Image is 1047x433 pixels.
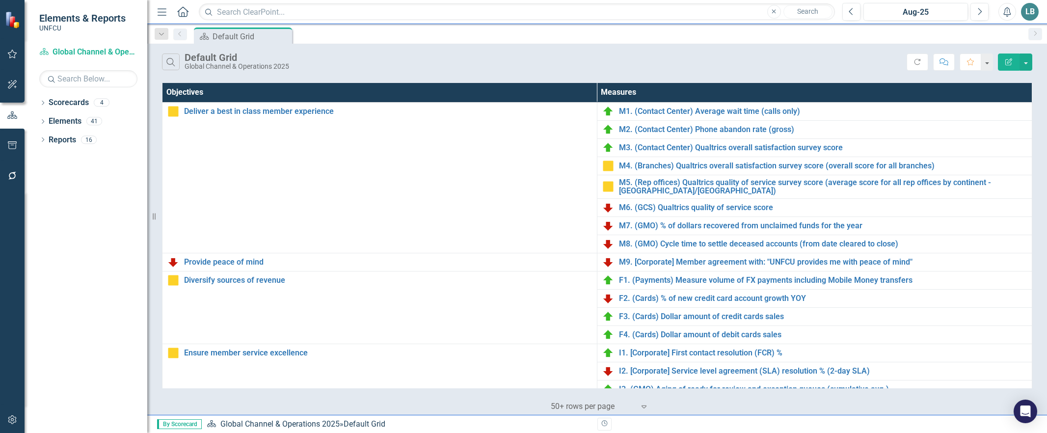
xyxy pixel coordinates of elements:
[167,106,179,117] img: Caution
[81,135,97,144] div: 16
[167,347,179,359] img: Caution
[94,99,109,107] div: 4
[167,274,179,286] img: Caution
[597,271,1032,290] td: Double-Click to Edit Right Click for Context Menu
[5,11,22,28] img: ClearPoint Strategy
[602,329,614,341] img: On Target
[597,290,1032,308] td: Double-Click to Edit Right Click for Context Menu
[619,330,1027,339] a: F4. (Cards) Dollar amount of debit cards sales
[597,138,1032,157] td: Double-Click to Edit Right Click for Context Menu
[597,175,1032,198] td: Double-Click to Edit Right Click for Context Menu
[185,52,289,63] div: Default Grid
[184,107,592,116] a: Deliver a best in class member experience
[619,125,1027,134] a: M2. (Contact Center) Phone abandon rate (gross)
[167,256,179,268] img: Below Plan
[49,135,76,146] a: Reports
[597,253,1032,271] td: Double-Click to Edit Right Click for Context Menu
[602,142,614,154] img: On Target
[39,24,126,32] small: UNFCU
[619,367,1027,376] a: I2. [Corporate] Service level agreement (SLA) resolution % (2-day SLA)
[1021,3,1039,21] button: LB
[619,162,1027,170] a: M4. (Branches) Qualtrics overall satisfaction survey score (overall score for all branches)
[597,157,1032,175] td: Double-Click to Edit Right Click for Context Menu
[619,349,1027,357] a: I1. [Corporate] First contact resolution (FCR) %
[39,12,126,24] span: Elements & Reports
[602,124,614,135] img: On Target
[602,202,614,214] img: Below Plan
[619,203,1027,212] a: M6. (GCS) Qualtrics quality of service score
[619,385,1027,394] a: I3. (GMO) Aging of ready for review and exception queues (cumulative avg.)
[597,308,1032,326] td: Double-Click to Edit Right Click for Context Menu
[602,274,614,286] img: On Target
[602,347,614,359] img: On Target
[619,294,1027,303] a: F2. (Cards) % of new credit card account growth YOY
[49,116,81,127] a: Elements
[157,419,202,429] span: By Scorecard
[867,6,965,18] div: Aug-25
[783,5,832,19] button: Search
[619,143,1027,152] a: M3. (Contact Center) Qualtrics overall satisfaction survey score
[602,106,614,117] img: On Target
[602,238,614,250] img: Below Plan
[597,362,1032,380] td: Double-Click to Edit Right Click for Context Menu
[162,102,597,253] td: Double-Click to Edit Right Click for Context Menu
[1014,400,1037,423] div: Open Intercom Messenger
[597,235,1032,253] td: Double-Click to Edit Right Click for Context Menu
[619,221,1027,230] a: M7. (GMO) % of dollars recovered from unclaimed funds for the year
[597,380,1032,399] td: Double-Click to Edit Right Click for Context Menu
[602,365,614,377] img: Below Plan
[602,160,614,172] img: Caution
[220,419,340,429] a: Global Channel & Operations 2025
[602,220,614,232] img: Below Plan
[597,199,1032,217] td: Double-Click to Edit Right Click for Context Menu
[184,349,592,357] a: Ensure member service excellence
[39,47,137,58] a: Global Channel & Operations 2025
[602,311,614,323] img: On Target
[184,276,592,285] a: Diversify sources of revenue
[39,70,137,87] input: Search Below...
[597,217,1032,235] td: Double-Click to Edit Right Click for Context Menu
[162,344,597,399] td: Double-Click to Edit Right Click for Context Menu
[162,253,597,271] td: Double-Click to Edit Right Click for Context Menu
[207,419,590,430] div: »
[602,181,614,192] img: Caution
[619,276,1027,285] a: F1. (Payments) Measure volume of FX payments including Mobile Money transfers
[199,3,835,21] input: Search ClearPoint...
[185,63,289,70] div: Global Channel & Operations 2025
[619,240,1027,248] a: M8. (GMO) Cycle time to settle deceased accounts (from date cleared to close)
[863,3,968,21] button: Aug-25
[597,344,1032,362] td: Double-Click to Edit Right Click for Context Menu
[597,120,1032,138] td: Double-Click to Edit Right Click for Context Menu
[162,271,597,344] td: Double-Click to Edit Right Click for Context Menu
[797,7,818,15] span: Search
[602,383,614,395] img: On Target
[213,30,290,43] div: Default Grid
[619,312,1027,321] a: F3. (Cards) Dollar amount of credit cards sales
[344,419,385,429] div: Default Grid
[619,258,1027,267] a: M9. [Corporate] Member agreement with: "UNFCU provides me with peace of mind"
[49,97,89,108] a: Scorecards
[184,258,592,267] a: Provide peace of mind
[619,107,1027,116] a: M1. (Contact Center) Average wait time (calls only)
[602,256,614,268] img: Below Plan
[619,178,1027,195] a: M5. (Rep offices) Qualtrics quality of service survey score (average score for all rep offices by...
[597,326,1032,344] td: Double-Click to Edit Right Click for Context Menu
[86,117,102,126] div: 41
[602,293,614,304] img: Below Plan
[597,102,1032,120] td: Double-Click to Edit Right Click for Context Menu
